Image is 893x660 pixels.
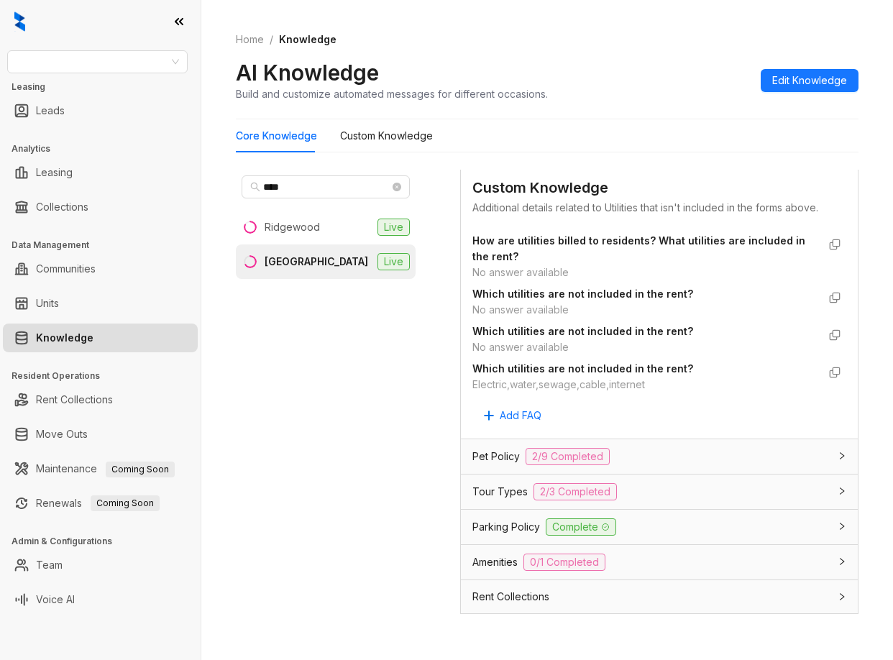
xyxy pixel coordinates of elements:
span: collapsed [838,452,846,460]
span: Amenities [472,554,518,570]
a: Collections [36,193,88,221]
span: Coming Soon [91,495,160,511]
div: Electric,water,sewage,cable,internet [472,377,818,393]
h3: Data Management [12,239,201,252]
h3: Leasing [12,81,201,93]
span: 2/3 Completed [533,483,617,500]
h2: AI Knowledge [236,59,379,86]
span: Tour Types [472,484,528,500]
a: Team [36,551,63,579]
a: Communities [36,255,96,283]
div: Tour Types2/3 Completed [461,475,858,509]
div: Ridgewood [265,219,320,235]
div: No answer available [472,265,818,280]
a: Knowledge [36,324,93,352]
div: Pet Policy2/9 Completed [461,439,858,474]
li: Knowledge [3,324,198,352]
a: Rent Collections [36,385,113,414]
div: [GEOGRAPHIC_DATA] [265,254,368,270]
strong: Which utilities are not included in the rent? [472,288,693,300]
a: Voice AI [36,585,75,614]
li: Collections [3,193,198,221]
div: Build and customize automated messages for different occasions. [236,86,548,101]
span: Complete [546,518,616,536]
div: No answer available [472,302,818,318]
div: Core Knowledge [236,128,317,144]
span: collapsed [838,522,846,531]
a: Home [233,32,267,47]
li: Leasing [3,158,198,187]
span: Live [377,219,410,236]
li: Leads [3,96,198,125]
div: No answer available [472,339,818,355]
span: 2/9 Completed [526,448,610,465]
li: Communities [3,255,198,283]
div: Leasing Options [461,614,858,647]
strong: How are utilities billed to residents? What utilities are included in the rent? [472,234,805,262]
span: collapsed [838,487,846,495]
span: Parking Policy [472,519,540,535]
span: Edit Knowledge [772,73,847,88]
div: Custom Knowledge [340,128,433,144]
div: Parking PolicyComplete [461,510,858,544]
li: Units [3,289,198,318]
h3: Resident Operations [12,370,201,382]
span: 0/1 Completed [523,554,605,571]
span: Knowledge [279,33,336,45]
div: Amenities0/1 Completed [461,545,858,579]
h3: Analytics [12,142,201,155]
span: close-circle [393,183,401,191]
li: Rent Collections [3,385,198,414]
strong: Which utilities are not included in the rent? [472,362,693,375]
a: Move Outs [36,420,88,449]
span: collapsed [838,557,846,566]
a: RenewalsComing Soon [36,489,160,518]
span: Rent Collections [472,589,549,605]
h3: Admin & Configurations [12,535,201,548]
li: / [270,32,273,47]
span: Add FAQ [500,408,541,423]
li: Voice AI [3,585,198,614]
a: Leasing [36,158,73,187]
span: search [250,182,260,192]
span: Pet Policy [472,449,520,464]
strong: Which utilities are not included in the rent? [472,325,693,337]
a: Leads [36,96,65,125]
div: Rent Collections [461,580,858,613]
li: Maintenance [3,454,198,483]
a: Units [36,289,59,318]
span: Live [377,253,410,270]
span: Coming Soon [106,462,175,477]
img: logo [14,12,25,32]
button: Add FAQ [472,404,553,427]
div: Custom Knowledge [472,177,846,199]
span: collapsed [838,592,846,601]
li: Move Outs [3,420,198,449]
div: Additional details related to Utilities that isn't included in the forms above. [472,200,846,216]
li: Renewals [3,489,198,518]
li: Team [3,551,198,579]
button: Edit Knowledge [761,69,858,92]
